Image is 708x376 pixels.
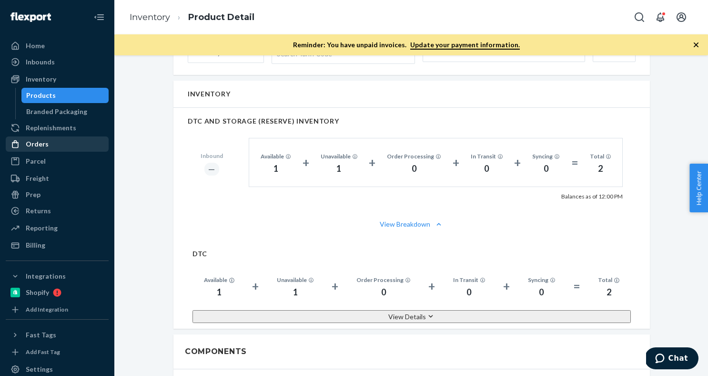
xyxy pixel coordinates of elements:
[26,107,87,116] div: Branded Packaging
[204,276,234,284] div: Available
[122,3,262,31] ol: breadcrumbs
[26,41,45,51] div: Home
[293,40,520,50] p: Reminder: You have unpaid invoices.
[10,12,51,22] img: Flexport logo
[26,272,66,281] div: Integrations
[26,57,55,67] div: Inbounds
[646,347,698,371] iframe: Opens a widget where you can chat to one of our agents
[590,152,611,160] div: Total
[26,74,56,84] div: Inventory
[26,190,40,199] div: Prep
[6,171,109,186] a: Freight
[561,193,623,200] p: Balances as of 12:00 PM
[6,154,109,169] a: Parcel
[471,152,503,160] div: In Transit
[204,163,219,176] div: ―
[192,310,631,323] button: View Details
[201,152,223,160] div: Inbound
[26,223,58,233] div: Reporting
[689,164,708,212] button: Help Center
[204,286,234,299] div: 1
[6,285,109,300] a: Shopify
[503,278,510,295] div: +
[130,12,170,22] a: Inventory
[6,203,109,219] a: Returns
[453,276,485,284] div: In Transit
[6,187,109,202] a: Prep
[26,348,60,356] div: Add Fast Tag
[188,117,636,125] h2: DTC AND STORAGE (RESERVE) INVENTORY
[428,278,435,295] div: +
[6,38,109,53] a: Home
[387,163,441,175] div: 0
[188,90,230,97] h2: Inventory
[369,154,375,171] div: +
[598,286,619,299] div: 2
[6,54,109,70] a: Inbounds
[26,174,49,183] div: Freight
[90,8,109,27] button: Close Navigation
[528,276,556,284] div: Syncing
[6,136,109,152] a: Orders
[21,88,109,103] a: Products
[672,8,691,27] button: Open account menu
[277,286,314,299] div: 1
[630,8,649,27] button: Open Search Box
[528,286,556,299] div: 0
[356,276,411,284] div: Order Processing
[26,139,49,149] div: Orders
[598,276,619,284] div: Total
[26,240,45,250] div: Billing
[453,286,485,299] div: 0
[192,250,631,257] h2: DTC
[26,305,68,313] div: Add Integration
[21,104,109,119] a: Branded Packaging
[514,154,521,171] div: +
[453,154,459,171] div: +
[26,123,76,133] div: Replenishments
[573,278,580,295] div: =
[6,120,109,136] a: Replenishments
[571,154,578,171] div: =
[387,152,441,160] div: Order Processing
[188,12,254,22] a: Product Detail
[590,163,611,175] div: 2
[651,8,670,27] button: Open notifications
[321,163,358,175] div: 1
[303,154,309,171] div: +
[6,72,109,87] a: Inventory
[332,278,338,295] div: +
[261,163,291,175] div: 1
[26,206,51,216] div: Returns
[26,288,49,297] div: Shopify
[532,163,560,175] div: 0
[471,163,503,175] div: 0
[26,330,56,340] div: Fast Tags
[185,346,247,357] h2: Components
[6,346,109,358] a: Add Fast Tag
[26,365,53,374] div: Settings
[532,152,560,160] div: Syncing
[6,220,109,236] a: Reporting
[26,157,46,166] div: Parcel
[252,278,259,295] div: +
[261,152,291,160] div: Available
[6,327,109,343] button: Fast Tags
[6,304,109,315] a: Add Integration
[321,152,358,160] div: Unavailable
[26,91,56,100] div: Products
[277,276,314,284] div: Unavailable
[356,286,411,299] div: 0
[6,238,109,253] a: Billing
[6,269,109,284] button: Integrations
[188,219,636,229] button: View Breakdown
[410,41,520,50] a: Update your payment information.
